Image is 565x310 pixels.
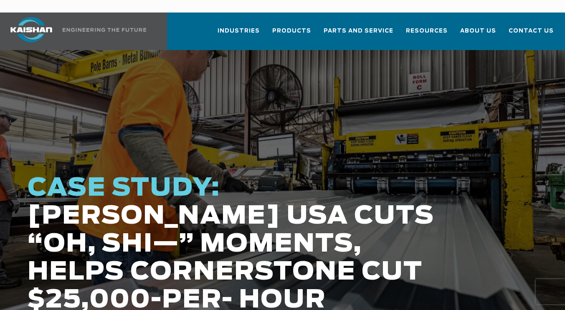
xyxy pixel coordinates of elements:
span: Industries [218,26,260,36]
a: Parts and Service [324,20,393,48]
span: Parts and Service [324,26,393,36]
a: About Us [460,20,496,48]
span: Resources [406,26,448,36]
span: Products [272,26,311,36]
img: Engineering the future [63,28,146,32]
span: About Us [460,26,496,36]
a: Products [272,20,311,48]
a: Contact Us [509,20,554,48]
span: CASE STUDY: [28,176,220,201]
span: Contact Us [509,26,554,36]
a: Industries [218,20,260,48]
a: Resources [406,20,448,48]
